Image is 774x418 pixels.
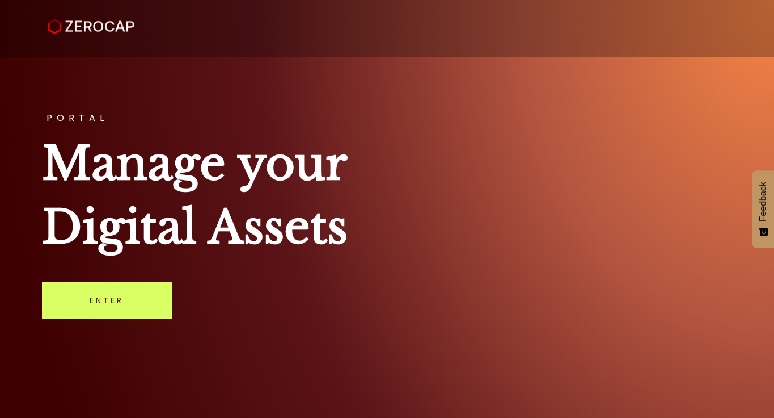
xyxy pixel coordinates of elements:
span: Feedback [758,182,768,221]
h3: PORTAL [42,114,733,123]
h1: Manage your Digital Assets [42,132,733,259]
img: ZeroCap [48,19,134,35]
a: Enter [42,282,172,319]
button: Feedback - Show survey [752,170,774,248]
